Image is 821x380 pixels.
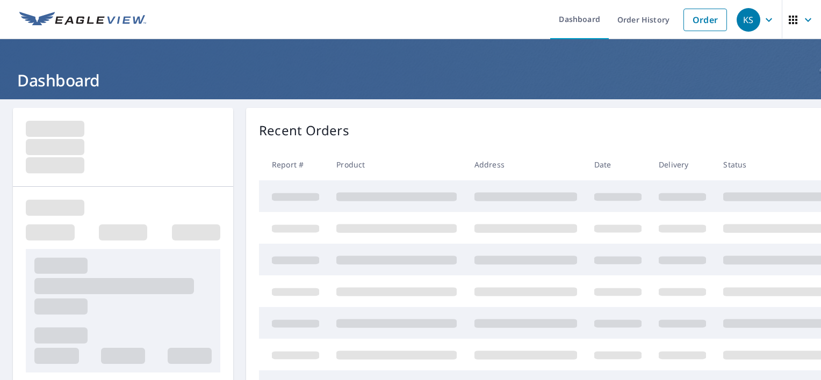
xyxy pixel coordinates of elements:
[737,8,760,32] div: KS
[19,12,146,28] img: EV Logo
[466,149,586,180] th: Address
[259,149,328,180] th: Report #
[586,149,650,180] th: Date
[259,121,349,140] p: Recent Orders
[13,69,808,91] h1: Dashboard
[650,149,715,180] th: Delivery
[328,149,465,180] th: Product
[683,9,727,31] a: Order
